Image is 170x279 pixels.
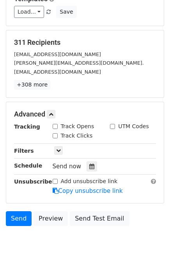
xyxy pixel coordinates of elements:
small: [EMAIL_ADDRESS][DOMAIN_NAME] [14,51,101,57]
small: [PERSON_NAME][EMAIL_ADDRESS][DOMAIN_NAME]. [14,60,144,66]
label: Track Opens [61,122,94,131]
strong: Tracking [14,124,40,130]
strong: Unsubscribe [14,178,52,185]
label: UTM Codes [118,122,149,131]
iframe: Chat Widget [131,242,170,279]
a: Copy unsubscribe link [53,187,123,194]
a: +308 more [14,80,50,90]
h5: Advanced [14,110,156,118]
strong: Filters [14,148,34,154]
label: Track Clicks [61,132,93,140]
h5: 311 Recipients [14,38,156,47]
button: Save [56,6,76,18]
a: Send Test Email [70,211,129,226]
strong: Schedule [14,162,42,169]
label: Add unsubscribe link [61,177,118,185]
a: Load... [14,6,44,18]
a: Send [6,211,32,226]
span: Send now [53,163,81,170]
small: [EMAIL_ADDRESS][DOMAIN_NAME] [14,69,101,75]
a: Preview [34,211,68,226]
